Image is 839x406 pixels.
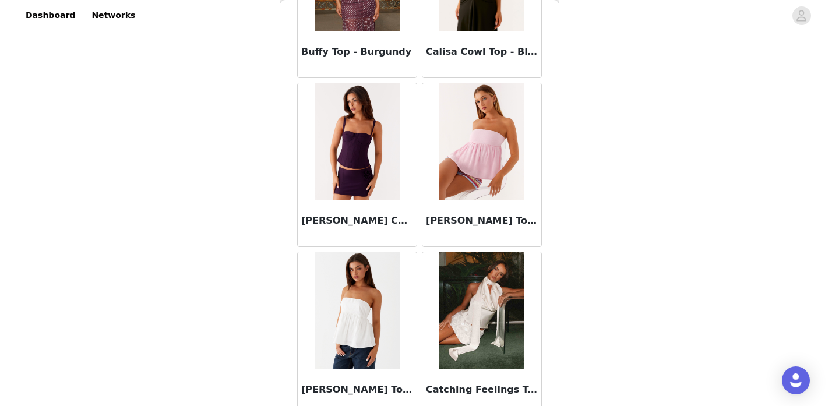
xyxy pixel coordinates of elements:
img: Cassie Tube Top - Pink [439,83,524,200]
img: Cassie Tube Top - White [315,252,399,369]
h3: Catching Feelings Top - Ivory [426,383,538,397]
a: Networks [84,2,142,29]
div: avatar [796,6,807,25]
img: Catching Feelings Top - Ivory [439,252,524,369]
h3: Buffy Top - Burgundy [301,45,413,59]
h3: Calisa Cowl Top - Black [426,45,538,59]
h3: [PERSON_NAME] Corset Top - Plum [301,214,413,228]
a: Dashboard [19,2,82,29]
h3: [PERSON_NAME] Top - White [301,383,413,397]
h3: [PERSON_NAME] Top - Pink [426,214,538,228]
div: Open Intercom Messenger [782,366,810,394]
img: Campbell Corset Top - Plum [315,83,399,200]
